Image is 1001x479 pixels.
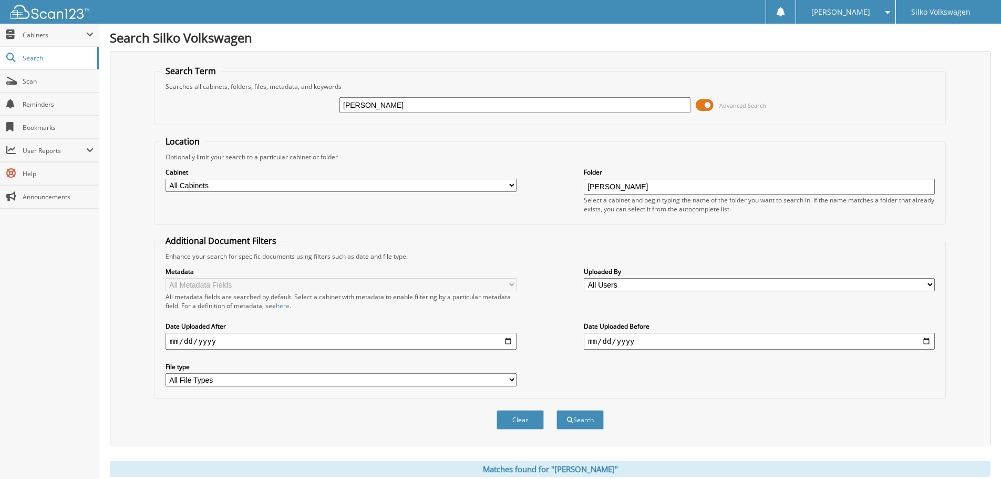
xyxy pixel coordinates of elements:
div: Enhance your search for specific documents using filters such as date and file type. [160,252,940,261]
span: Search [23,54,92,63]
label: File type [166,362,517,371]
label: Cabinet [166,168,517,177]
label: Folder [584,168,935,177]
label: Date Uploaded After [166,322,517,331]
span: Advanced Search [719,101,766,109]
h1: Search Silko Volkswagen [110,29,990,46]
div: Searches all cabinets, folders, files, metadata, and keywords [160,82,940,91]
label: Date Uploaded Before [584,322,935,331]
div: All metadata fields are searched by default. Select a cabinet with metadata to enable filtering b... [166,292,517,310]
input: end [584,333,935,350]
button: Search [556,410,604,430]
input: start [166,333,517,350]
label: Uploaded By [584,267,935,276]
img: scan123-logo-white.svg [11,5,89,19]
a: here [276,301,290,310]
div: Matches found for "[PERSON_NAME]" [110,461,990,477]
span: Reminders [23,100,94,109]
button: Clear [497,410,544,430]
legend: Additional Document Filters [160,235,282,247]
legend: Search Term [160,65,221,77]
div: Optionally limit your search to a particular cabinet or folder [160,152,940,161]
span: Silko Volkswagen [911,9,971,15]
legend: Location [160,136,205,147]
span: Help [23,169,94,178]
span: Cabinets [23,30,86,39]
span: User Reports [23,146,86,155]
span: [PERSON_NAME] [811,9,870,15]
span: Announcements [23,192,94,201]
span: Scan [23,77,94,86]
div: Select a cabinet and begin typing the name of the folder you want to search in. If the name match... [584,196,935,213]
label: Metadata [166,267,517,276]
span: Bookmarks [23,123,94,132]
